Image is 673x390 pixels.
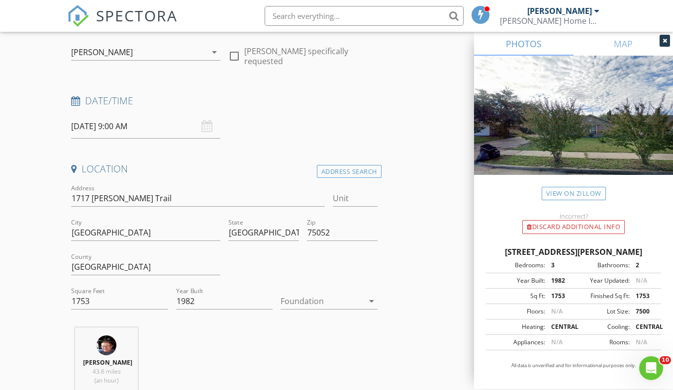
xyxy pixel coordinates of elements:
[639,356,663,380] iframe: Intercom live chat
[71,48,133,57] div: [PERSON_NAME]
[83,358,132,367] strong: [PERSON_NAME]
[636,276,647,285] span: N/A
[574,338,630,347] div: Rooms:
[527,6,592,16] div: [PERSON_NAME]
[489,292,545,301] div: Sq Ft:
[265,6,464,26] input: Search everything...
[317,165,382,178] div: Address Search
[489,261,545,270] div: Bedrooms:
[574,261,630,270] div: Bathrooms:
[489,322,545,331] div: Heating:
[545,322,574,331] div: CENTRAL
[96,5,178,26] span: SPECTORA
[500,16,599,26] div: McGee Home Inspections
[474,32,574,56] a: PHOTOS
[93,367,121,376] span: 43.6 miles
[551,307,563,315] span: N/A
[630,322,658,331] div: CENTRAL
[67,5,89,27] img: The Best Home Inspection Software - Spectora
[630,261,658,270] div: 2
[574,32,673,56] a: MAP
[574,276,630,285] div: Year Updated:
[489,276,545,285] div: Year Built:
[630,292,658,301] div: 1753
[474,56,673,199] img: streetview
[366,295,378,307] i: arrow_drop_down
[486,246,661,258] div: [STREET_ADDRESS][PERSON_NAME]
[67,13,178,34] a: SPECTORA
[551,338,563,346] span: N/A
[71,94,377,107] h4: Date/Time
[474,212,673,220] div: Incorrect?
[489,338,545,347] div: Appliances:
[96,335,116,355] img: image0_8.jpeg
[545,261,574,270] div: 3
[630,307,658,316] div: 7500
[244,46,378,66] label: [PERSON_NAME] specifically requested
[545,276,574,285] div: 1982
[95,376,118,385] span: (an hour)
[486,362,661,369] p: All data is unverified and for informational purposes only.
[542,187,606,200] a: View on Zillow
[489,307,545,316] div: Floors:
[208,46,220,58] i: arrow_drop_down
[71,162,377,175] h4: Location
[660,356,671,364] span: 10
[574,307,630,316] div: Lot Size:
[522,220,625,234] div: Discard Additional info
[71,114,220,139] input: Select date
[636,338,647,346] span: N/A
[574,322,630,331] div: Cooling:
[545,292,574,301] div: 1753
[574,292,630,301] div: Finished Sq Ft:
